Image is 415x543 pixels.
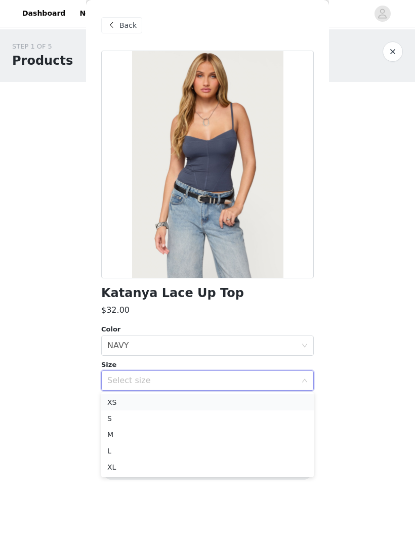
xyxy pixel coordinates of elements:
a: Networks [73,2,123,25]
i: icon: down [302,378,308,385]
a: Dashboard [16,2,71,25]
li: M [101,427,314,443]
span: Back [119,20,137,31]
li: S [101,410,314,427]
div: avatar [378,6,387,22]
div: STEP 1 OF 5 [12,41,73,52]
div: Size [101,360,314,370]
li: XL [101,459,314,475]
div: Select size [107,375,297,386]
div: Color [101,324,314,335]
li: XS [101,394,314,410]
h3: $32.00 [101,304,130,316]
h1: Products [12,52,73,70]
h1: Katanya Lace Up Top [101,286,244,300]
li: L [101,443,314,459]
div: NAVY [107,336,129,355]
